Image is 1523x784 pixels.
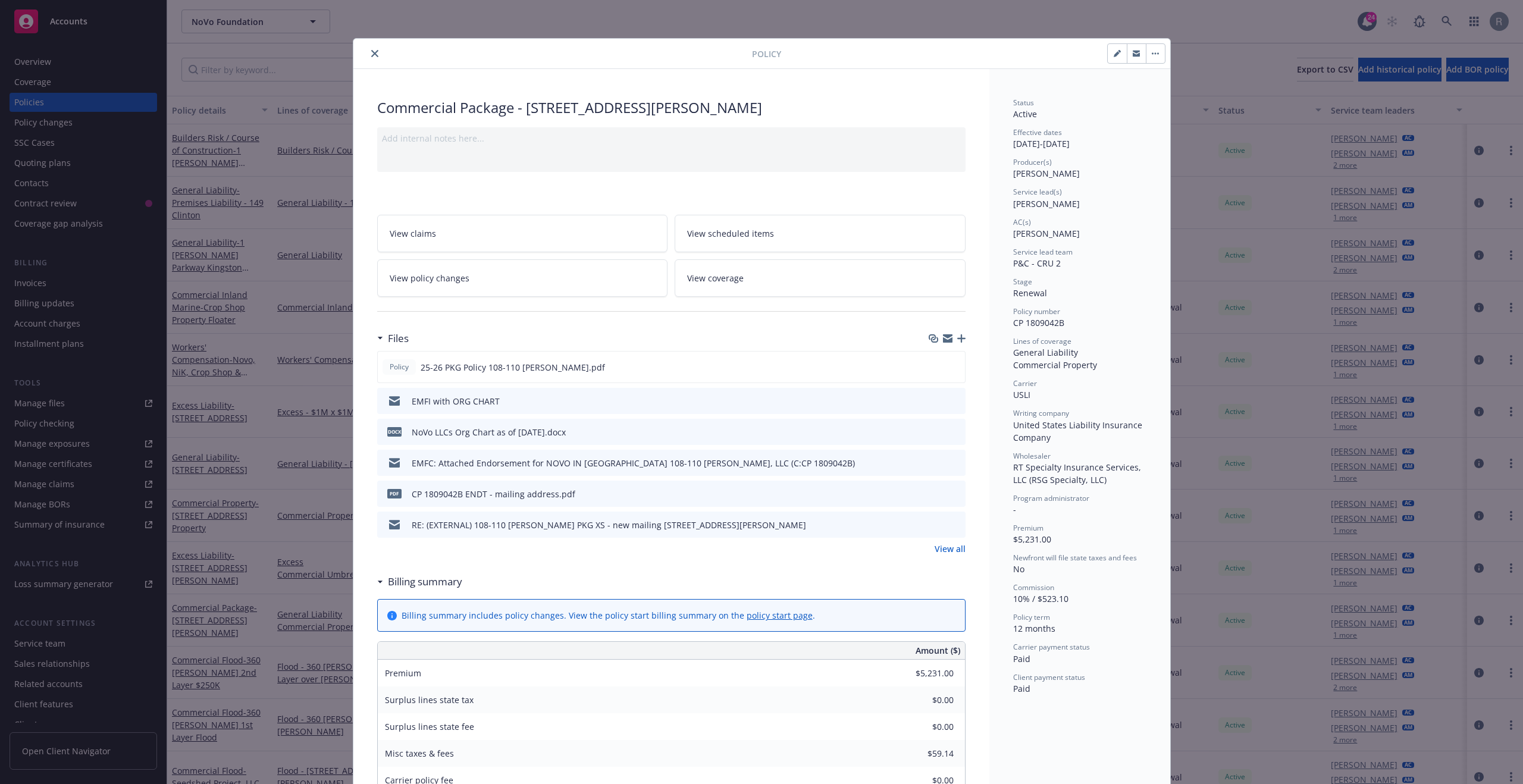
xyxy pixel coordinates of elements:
[385,667,421,679] span: Premium
[1013,462,1143,485] span: RT Specialty Insurance Services, LLC (RSG Specialty, LLC)
[1013,563,1024,575] span: No
[1013,168,1080,179] span: [PERSON_NAME]
[390,227,436,240] span: View claims
[1013,653,1030,664] span: Paid
[687,272,744,284] span: View coverage
[675,259,966,297] a: View coverage
[412,519,806,531] div: RE: (EXTERNAL) 108-110 [PERSON_NAME] PKG XS - new mailing [STREET_ADDRESS][PERSON_NAME]
[1013,258,1061,269] span: P&C - CRU 2
[387,427,402,436] span: docx
[931,519,941,531] button: download file
[387,489,402,498] span: pdf
[390,272,469,284] span: View policy changes
[368,46,382,61] button: close
[931,395,941,407] button: download file
[747,610,813,621] a: policy start page
[412,488,575,500] div: CP 1809042B ENDT - mailing address.pdf
[382,132,961,145] div: Add internal notes here...
[1013,493,1089,503] span: Program administrator
[950,488,961,500] button: preview file
[1013,247,1073,257] span: Service lead team
[412,426,566,438] div: NoVo LLCs Org Chart as of [DATE].docx
[1013,198,1080,209] span: [PERSON_NAME]
[377,574,462,589] div: Billing summary
[1013,553,1137,563] span: Newfront will file state taxes and fees
[1013,451,1051,461] span: Wholesaler
[1013,317,1064,328] span: CP 1809042B
[377,215,668,252] a: View claims
[1013,228,1080,239] span: [PERSON_NAME]
[385,748,454,759] span: Misc taxes & fees
[1013,217,1031,227] span: AC(s)
[1013,419,1145,443] span: United States Liability Insurance Company
[1013,389,1030,400] span: USLI
[402,609,815,622] div: Billing summary includes policy changes. View the policy start billing summary on the .
[1013,277,1032,287] span: Stage
[883,745,961,763] input: 0.00
[950,519,961,531] button: preview file
[1013,504,1016,515] span: -
[1013,683,1030,694] span: Paid
[675,215,966,252] a: View scheduled items
[412,395,500,407] div: EMFI with ORG CHART
[1013,378,1037,388] span: Carrier
[935,542,966,555] a: View all
[421,361,605,374] span: 25-26 PKG Policy 108-110 [PERSON_NAME].pdf
[1013,187,1062,197] span: Service lead(s)
[931,488,941,500] button: download file
[1013,98,1034,108] span: Status
[1013,306,1060,316] span: Policy number
[385,721,474,732] span: Surplus lines state fee
[385,694,474,705] span: Surplus lines state tax
[1013,612,1050,622] span: Policy term
[412,457,855,469] div: EMFC: Attached Endorsement for NOVO IN [GEOGRAPHIC_DATA] 108-110 [PERSON_NAME], LLC (C:CP 1809042B)
[1013,672,1085,682] span: Client payment status
[950,426,961,438] button: preview file
[388,574,462,589] h3: Billing summary
[1013,582,1054,592] span: Commission
[687,227,774,240] span: View scheduled items
[377,98,966,118] div: Commercial Package - [STREET_ADDRESS][PERSON_NAME]
[1013,346,1146,359] div: General Liability
[1013,336,1071,346] span: Lines of coverage
[1013,127,1146,150] div: [DATE] - [DATE]
[883,691,961,709] input: 0.00
[931,426,941,438] button: download file
[916,644,960,657] span: Amount ($)
[930,361,940,374] button: download file
[1013,523,1043,533] span: Premium
[1013,127,1062,137] span: Effective dates
[1013,408,1069,418] span: Writing company
[883,664,961,682] input: 0.00
[752,48,781,60] span: Policy
[377,331,409,346] div: Files
[883,718,961,736] input: 0.00
[931,457,941,469] button: download file
[1013,287,1047,299] span: Renewal
[1013,157,1052,167] span: Producer(s)
[950,395,961,407] button: preview file
[1013,534,1051,545] span: $5,231.00
[1013,593,1068,604] span: 10% / $523.10
[949,361,960,374] button: preview file
[1013,623,1055,634] span: 12 months
[388,331,409,346] h3: Files
[1013,359,1146,371] div: Commercial Property
[1013,108,1037,120] span: Active
[950,457,961,469] button: preview file
[377,259,668,297] a: View policy changes
[387,362,411,372] span: Policy
[1013,642,1090,652] span: Carrier payment status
